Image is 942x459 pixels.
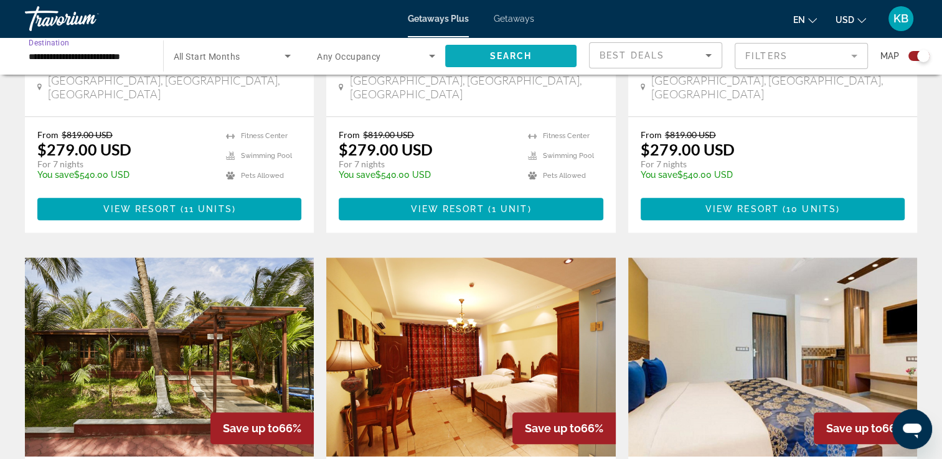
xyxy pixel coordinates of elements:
span: $819.00 USD [665,129,716,140]
span: ( ) [779,204,840,214]
button: View Resort(1 unit) [339,198,603,220]
span: Save up to [223,422,279,435]
div: 66% [814,412,917,444]
span: KB [893,12,908,25]
span: You save [37,170,74,180]
span: View Resort [705,204,779,214]
span: Swimming Pool [241,152,292,160]
span: Fitness Center [543,132,590,140]
button: Filter [735,42,868,70]
span: Any Occupancy [317,52,381,62]
iframe: Button to launch messaging window [892,409,932,449]
span: Pets Allowed [241,172,284,180]
span: Save up to [826,422,882,435]
div: 66% [210,412,314,444]
span: Destination [29,38,69,47]
button: User Menu [885,6,917,32]
span: Swimming Pool [543,152,594,160]
span: 1 unit [492,204,528,214]
span: From [641,129,662,140]
p: $540.00 USD [339,170,515,180]
img: DC81E01X.jpg [25,257,314,457]
p: $279.00 USD [339,140,433,159]
span: View Resort [410,204,484,214]
span: $819.00 USD [62,129,113,140]
span: Search [489,51,532,61]
span: [GEOGRAPHIC_DATA], [GEOGRAPHIC_DATA], [GEOGRAPHIC_DATA] [48,73,301,101]
span: ( ) [177,204,236,214]
a: Getaways [494,14,534,24]
p: $540.00 USD [37,170,214,180]
span: 11 units [184,204,232,214]
span: Map [880,47,899,65]
p: $540.00 USD [641,170,892,180]
a: Travorium [25,2,149,35]
div: 66% [512,412,616,444]
span: ( ) [484,204,532,214]
p: For 7 nights [641,159,892,170]
span: Pets Allowed [543,172,586,180]
span: Fitness Center [241,132,288,140]
p: For 7 nights [339,159,515,170]
button: View Resort(11 units) [37,198,301,220]
span: All Start Months [174,52,240,62]
span: [GEOGRAPHIC_DATA], [GEOGRAPHIC_DATA], [GEOGRAPHIC_DATA] [350,73,603,101]
span: View Resort [103,204,177,214]
span: [GEOGRAPHIC_DATA], [GEOGRAPHIC_DATA], [GEOGRAPHIC_DATA] [651,73,905,101]
button: Change language [793,11,817,29]
span: You save [339,170,375,180]
img: C700I01X.jpg [326,257,615,457]
span: 10 units [786,204,836,214]
button: Change currency [836,11,866,29]
span: $819.00 USD [363,129,414,140]
button: Search [445,45,577,67]
span: Save up to [525,422,581,435]
span: From [37,129,59,140]
img: DW49I01X.jpg [628,257,917,457]
span: en [793,15,805,25]
p: For 7 nights [37,159,214,170]
a: Getaways Plus [408,14,469,24]
span: You save [641,170,677,180]
span: From [339,129,360,140]
p: $279.00 USD [641,140,735,159]
button: View Resort(10 units) [641,198,905,220]
mat-select: Sort by [600,48,712,63]
span: Best Deals [600,50,664,60]
span: USD [836,15,854,25]
p: $279.00 USD [37,140,131,159]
